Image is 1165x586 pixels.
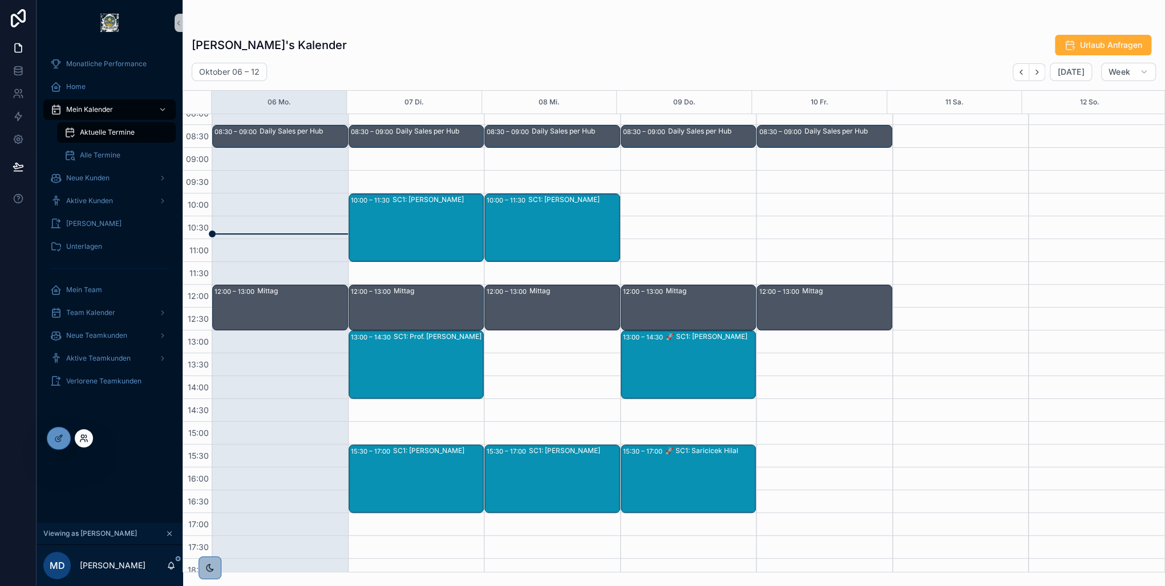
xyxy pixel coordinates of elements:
span: 10:30 [185,223,212,232]
div: SC1: [PERSON_NAME] [528,195,619,204]
div: 08:30 – 09:00Daily Sales per Hub [213,126,347,147]
div: 12:00 – 13:00 [351,286,394,297]
span: Viewing as [PERSON_NAME] [43,529,137,538]
span: [PERSON_NAME] [66,219,122,228]
span: 08:00 [183,108,212,118]
div: 08:30 – 09:00 [623,126,668,138]
h2: Oktober 06 – 12 [199,66,260,78]
span: Home [66,82,86,91]
span: Urlaub Anfragen [1080,39,1142,51]
span: Aktive Teamkunden [66,354,131,363]
div: 🚀 SC1: [PERSON_NAME] [666,332,755,341]
span: 12:30 [185,314,212,324]
div: 12:00 – 13:00 [215,286,257,297]
div: 12:00 – 13:00Mittag [213,285,347,330]
button: Urlaub Anfragen [1055,35,1151,55]
div: Mittag [666,286,755,296]
a: Monatliche Performance [43,54,176,74]
span: 14:30 [185,405,212,415]
span: Alle Termine [80,151,120,160]
div: SC1: [PERSON_NAME] [393,195,483,204]
div: Mittag [394,286,483,296]
span: 15:30 [185,451,212,460]
div: SC1: [PERSON_NAME] [393,446,483,455]
div: 08:30 – 09:00Daily Sales per Hub [757,126,892,147]
div: 13:00 – 14:30 [351,332,394,343]
span: Aktive Kunden [66,196,113,205]
span: Monatliche Performance [66,59,147,68]
div: 08:30 – 09:00 [487,126,532,138]
a: Aktive Kunden [43,191,176,211]
span: MD [50,559,65,572]
div: 15:30 – 17:00SC1: [PERSON_NAME] [485,445,620,512]
h1: [PERSON_NAME]'s Kalender [192,37,347,53]
div: Daily Sales per Hub [396,127,483,136]
span: 13:00 [185,337,212,346]
div: 10:00 – 11:30 [487,195,528,206]
div: 10:00 – 11:30SC1: [PERSON_NAME] [485,194,620,261]
div: 15:30 – 17:00 [487,446,529,457]
button: 08 Mi. [539,91,560,114]
div: 12:00 – 13:00 [623,286,666,297]
div: 12:00 – 13:00 [759,286,802,297]
div: 10:00 – 11:30SC1: [PERSON_NAME] [349,194,484,261]
div: SC1: Prof. [PERSON_NAME] [394,332,483,341]
a: Neue Teamkunden [43,325,176,346]
span: 09:00 [183,154,212,164]
div: 🚀 SC1: Saricicek Hilal [665,446,755,455]
div: Daily Sales per Hub [804,127,891,136]
button: 11 Sa. [945,91,964,114]
button: [DATE] [1050,63,1091,81]
div: 15:30 – 17:00 [351,446,393,457]
span: 16:00 [185,474,212,483]
button: 09 Do. [673,91,695,114]
div: 12:00 – 13:00 [487,286,529,297]
div: scrollable content [37,46,183,406]
div: 12:00 – 13:00Mittag [621,285,756,330]
a: Aktive Teamkunden [43,348,176,369]
div: 13:00 – 14:30 [623,332,666,343]
div: Daily Sales per Hub [260,127,347,136]
a: Verlorene Teamkunden [43,371,176,391]
p: [PERSON_NAME] [80,560,145,571]
div: Daily Sales per Hub [532,127,619,136]
span: Aktuelle Termine [80,128,135,137]
div: SC1: [PERSON_NAME] [529,446,619,455]
span: 15:00 [185,428,212,438]
div: 15:30 – 17:00 [623,446,665,457]
button: 10 Fr. [810,91,828,114]
a: Alle Termine [57,145,176,165]
span: 14:00 [185,382,212,392]
button: Week [1101,63,1156,81]
div: Mittag [802,286,891,296]
span: Mein Kalender [66,105,113,114]
a: Neue Kunden [43,168,176,188]
span: 10:00 [185,200,212,209]
div: 07 Di. [404,91,424,114]
div: 08:30 – 09:00Daily Sales per Hub [485,126,620,147]
div: 10:00 – 11:30 [351,195,393,206]
span: Week [1109,67,1130,77]
span: [DATE] [1057,67,1084,77]
span: Neue Kunden [66,173,110,183]
div: 08:30 – 09:00 [351,126,396,138]
button: 12 So. [1079,91,1099,114]
div: Mittag [257,286,347,296]
a: Unterlagen [43,236,176,257]
span: 11:30 [187,268,212,278]
div: 08:30 – 09:00 [215,126,260,138]
button: 06 Mo. [268,91,291,114]
div: 08:30 – 09:00Daily Sales per Hub [621,126,756,147]
span: 11:00 [187,245,212,255]
span: 08:30 [183,131,212,141]
img: App logo [100,14,119,32]
div: 13:00 – 14:30🚀 SC1: [PERSON_NAME] [621,331,756,398]
div: 08:30 – 09:00Daily Sales per Hub [349,126,484,147]
span: Neue Teamkunden [66,331,127,340]
div: Mittag [529,286,619,296]
span: Team Kalender [66,308,115,317]
span: 13:30 [185,359,212,369]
